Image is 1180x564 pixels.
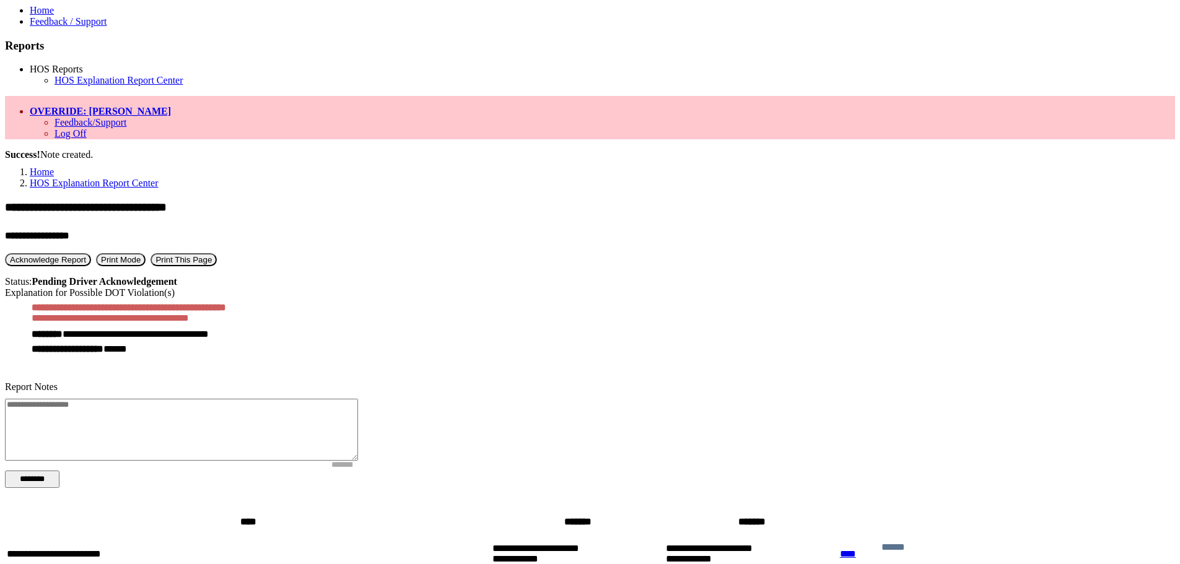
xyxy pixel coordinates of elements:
div: Note created. [5,149,1175,160]
a: HOS Reports [30,64,83,74]
a: OVERRIDE: [PERSON_NAME] [30,106,171,116]
a: Log Off [55,128,87,139]
a: Home [30,5,54,15]
a: Feedback/Support [55,117,126,128]
div: Explanation for Possible DOT Violation(s) [5,287,1175,298]
h3: Reports [5,39,1175,53]
div: Status: [5,276,1175,287]
div: Report Notes [5,381,1175,393]
button: Change Filter Options [5,471,59,488]
button: Print This Page [151,253,217,266]
a: Feedback / Support [30,16,107,27]
strong: Pending Driver Acknowledgement [32,276,177,287]
a: Home [30,167,54,177]
a: HOS Explanation Report Center [30,178,159,188]
a: HOS Explanation Report Center [55,75,183,85]
button: Acknowledge Receipt [5,253,91,266]
button: Print Mode [96,253,146,266]
b: Success! [5,149,40,160]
